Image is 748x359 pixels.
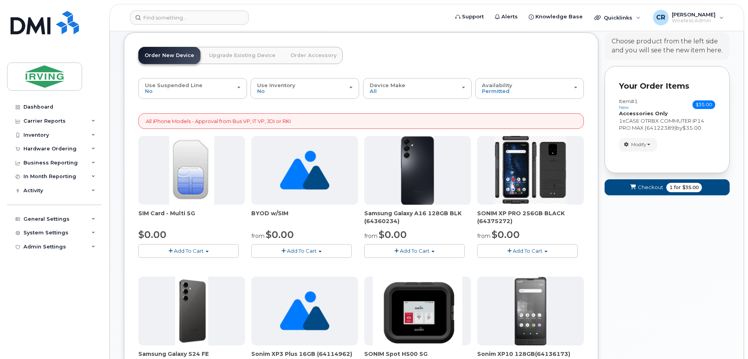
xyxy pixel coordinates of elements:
div: Crystal Rowe [648,10,729,25]
div: Quicklinks [589,10,646,25]
span: Use Suspended Line [145,82,202,88]
span: Add To Cart [400,248,429,254]
input: Find something... [130,11,249,25]
span: No [145,88,152,94]
a: Support [450,9,489,25]
button: Add To Cart [364,244,465,258]
span: No [257,88,265,94]
a: Order Accessory [284,47,343,64]
a: Upgrade Existing Device [203,47,282,64]
span: Support [462,13,484,21]
button: Add To Cart [251,244,352,258]
span: $35.00 [682,125,701,131]
span: #1 [631,98,638,104]
span: $35.00 [682,184,699,191]
small: from [251,232,265,239]
img: A16_-_JDI.png [401,136,434,205]
span: All [370,88,377,94]
strong: Accessories Only [619,110,668,116]
span: Knowledge Base [535,13,583,21]
span: [PERSON_NAME] [672,11,716,18]
button: Add To Cart [477,244,578,258]
img: 00D627D4-43E9-49B7-A367-2C99342E128C.jpg [169,136,214,205]
div: Choose product from the left side and you will see the new item here. [612,37,723,55]
span: 1 [619,118,623,124]
span: Checkout [638,184,663,191]
small: from [477,232,490,239]
div: x by [619,117,715,132]
div: SIM Card - Multi 5G [138,209,245,225]
small: new [619,105,629,110]
button: Availability Permitted [475,78,584,98]
span: Add To Cart [287,248,317,254]
small: from [364,232,378,239]
span: $0.00 [379,229,407,240]
a: Order New Device [138,47,200,64]
h3: Item [619,98,638,110]
a: Alerts [489,9,523,25]
img: no_image_found-2caef05468ed5679b831cfe6fc140e25e0c280774317ffc20a367ab7fd17291e.png [280,277,329,345]
img: SONIM_XP_PRO_-_JDIRVING.png [494,136,567,205]
span: Add To Cart [174,248,204,254]
p: Your Order Items [619,80,715,92]
button: Checkout 1 for $35.00 [605,179,730,195]
img: s24_fe.png [175,277,208,345]
button: Use Inventory No [251,78,359,98]
div: BYOD w/SIM [251,209,358,225]
span: $0.00 [266,229,294,240]
p: All iPhone Models - Approval from Bus VP, IT VP, JDI or RKI [146,118,291,125]
span: CASE OTRBX COMMUTER IP14 PRO MAX (64122389) [619,118,704,131]
div: Samsung Galaxy A16 128GB BLK (64360234) [364,209,471,225]
span: Wireless Admin [672,18,716,24]
span: $35.00 [693,100,715,109]
div: SONIM XP PRO 256GB BLACK (64375272) [477,209,584,225]
span: CR [656,13,665,22]
button: Device Make All [363,78,472,98]
img: XP10.jpg [515,277,546,345]
span: Quicklinks [604,14,632,21]
img: no_image_found-2caef05468ed5679b831cfe6fc140e25e0c280774317ffc20a367ab7fd17291e.png [280,136,329,205]
a: Knowledge Base [523,9,588,25]
span: Alerts [501,13,518,21]
span: $0.00 [492,229,520,240]
button: Modify [619,138,657,152]
span: for [673,184,682,191]
button: Use Suspended Line No [138,78,247,98]
span: 1 [669,184,673,191]
span: $0.00 [138,229,166,240]
span: Add To Cart [513,248,542,254]
span: Device Make [370,82,405,88]
span: Permitted [482,88,510,94]
span: Availability [482,82,512,88]
span: Modify [631,141,646,148]
img: SONIM.png [373,277,462,345]
span: Use Inventory [257,82,295,88]
button: Add To Cart [138,244,239,258]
